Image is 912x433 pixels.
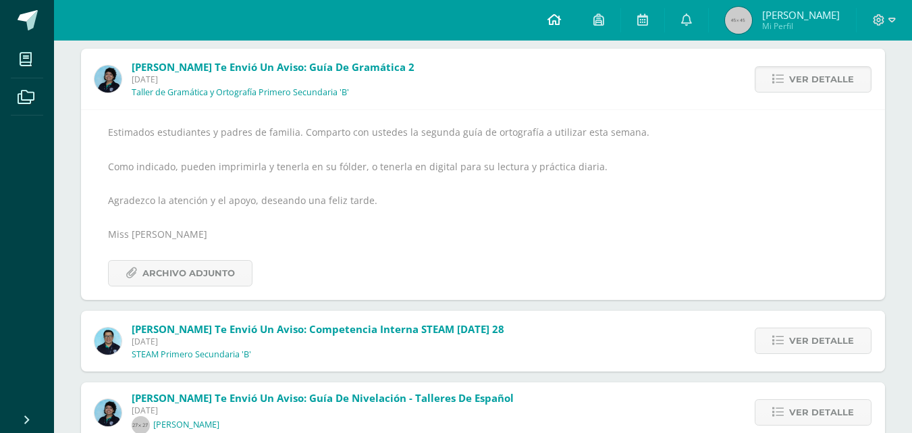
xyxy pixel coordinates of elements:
p: STEAM Primero Secundaria 'B' [132,349,251,360]
span: Archivo Adjunto [142,261,235,286]
span: [DATE] [132,74,414,85]
p: Taller de Gramática y Ortografía Primero Secundaria 'B' [132,87,349,98]
a: Archivo Adjunto [108,260,252,286]
span: [PERSON_NAME] te envió un aviso: Guía de nivelación - Talleres de Español [132,391,514,405]
span: Ver detalle [789,400,854,425]
span: [DATE] [132,336,504,347]
img: d57e07c1bc35c907652cefc5b06cc8a1.png [95,66,122,93]
p: [PERSON_NAME] [153,419,219,430]
span: Ver detalle [789,328,854,353]
img: fa03fa54efefe9aebc5e29dfc8df658e.png [95,328,122,355]
span: [PERSON_NAME] te envió un aviso: Guía de gramática 2 [132,60,414,74]
img: 45x45 [725,7,752,34]
span: [DATE] [132,405,514,416]
span: [PERSON_NAME] te envió un aviso: Competencia interna STEAM [DATE] 28 [132,322,504,336]
div: Estimados estudiantes y padres de familia. Comparto con ustedes la segunda guía de ortografía a u... [108,124,858,286]
span: [PERSON_NAME] [762,8,840,22]
span: Mi Perfil [762,20,840,32]
img: d57e07c1bc35c907652cefc5b06cc8a1.png [95,399,122,426]
span: Ver detalle [789,67,854,92]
